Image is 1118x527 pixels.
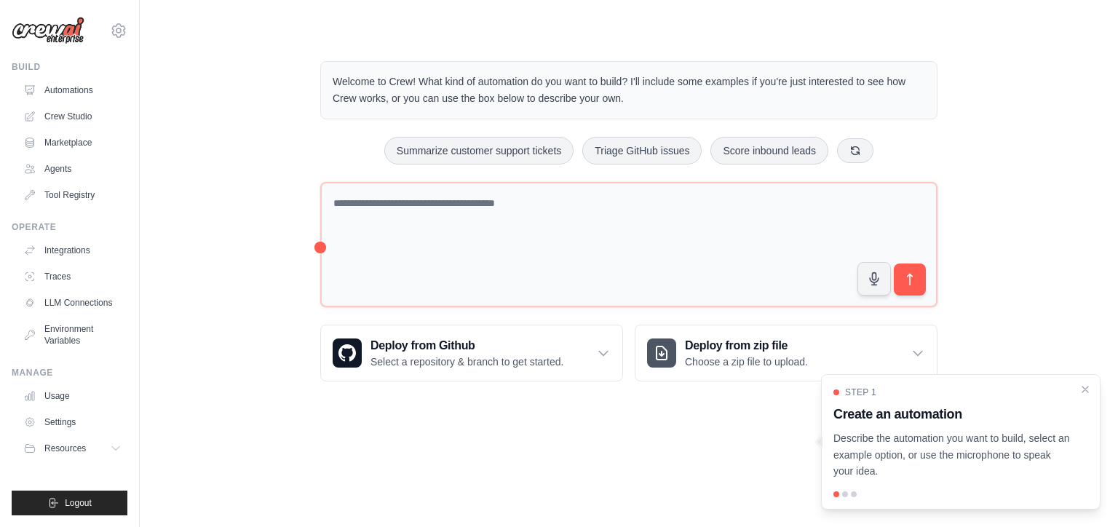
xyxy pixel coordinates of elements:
[12,491,127,515] button: Logout
[17,239,127,262] a: Integrations
[845,387,876,398] span: Step 1
[1079,384,1091,395] button: Close walkthrough
[685,354,808,369] p: Choose a zip file to upload.
[685,337,808,354] h3: Deploy from zip file
[582,137,702,165] button: Triage GitHub issues
[12,61,127,73] div: Build
[17,131,127,154] a: Marketplace
[370,354,563,369] p: Select a repository & branch to get started.
[370,337,563,354] h3: Deploy from Github
[17,384,127,408] a: Usage
[17,317,127,352] a: Environment Variables
[17,105,127,128] a: Crew Studio
[65,497,92,509] span: Logout
[12,221,127,233] div: Operate
[833,430,1071,480] p: Describe the automation you want to build, select an example option, or use the microphone to spe...
[710,137,828,165] button: Score inbound leads
[44,443,86,454] span: Resources
[17,291,127,314] a: LLM Connections
[384,137,574,165] button: Summarize customer support tickets
[17,437,127,460] button: Resources
[17,157,127,181] a: Agents
[17,265,127,288] a: Traces
[17,79,127,102] a: Automations
[833,404,1071,424] h3: Create an automation
[12,17,84,44] img: Logo
[333,74,925,107] p: Welcome to Crew! What kind of automation do you want to build? I'll include some examples if you'...
[12,367,127,379] div: Manage
[17,411,127,434] a: Settings
[17,183,127,207] a: Tool Registry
